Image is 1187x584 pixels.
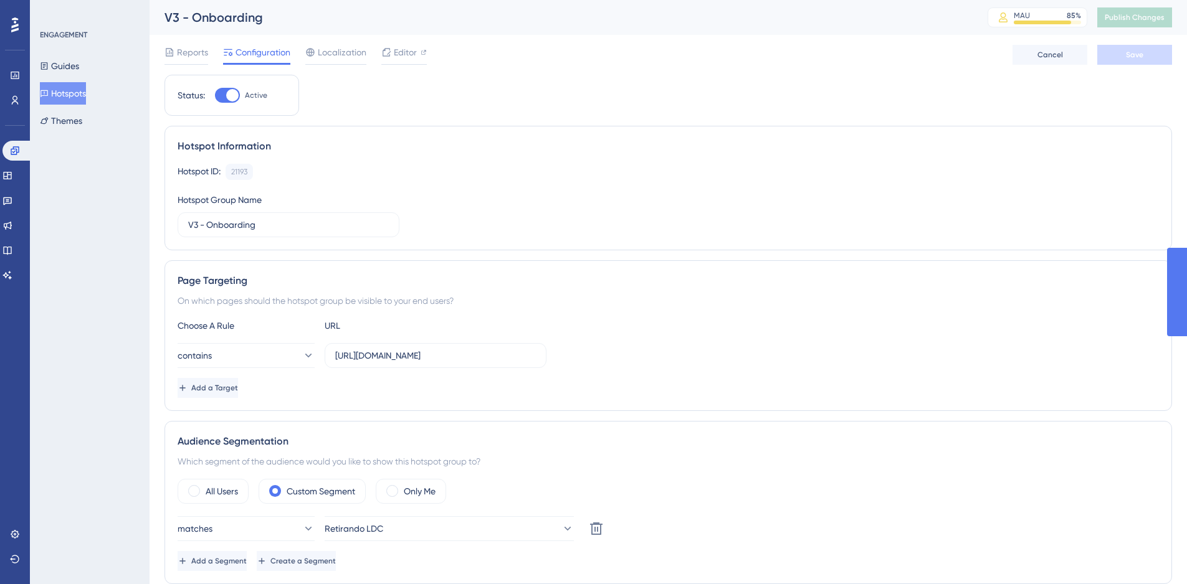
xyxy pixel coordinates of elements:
[236,45,290,60] span: Configuration
[178,343,315,368] button: contains
[257,551,336,571] button: Create a Segment
[1014,11,1030,21] div: MAU
[177,45,208,60] span: Reports
[1067,11,1081,21] div: 85 %
[191,383,238,393] span: Add a Target
[178,551,247,571] button: Add a Segment
[245,90,267,100] span: Active
[178,516,315,541] button: matches
[1105,12,1165,22] span: Publish Changes
[164,9,956,26] div: V3 - Onboarding
[178,318,315,333] div: Choose A Rule
[270,556,336,566] span: Create a Segment
[325,318,462,333] div: URL
[178,378,238,398] button: Add a Target
[335,349,536,362] input: yourwebsite.com/path
[178,139,1159,154] div: Hotspot Information
[178,273,1159,288] div: Page Targeting
[40,82,86,105] button: Hotspots
[325,516,574,541] button: Retirando LDC
[1037,50,1063,60] span: Cancel
[318,45,366,60] span: Localization
[1126,50,1143,60] span: Save
[178,521,212,536] span: matches
[287,484,355,499] label: Custom Segment
[394,45,417,60] span: Editor
[178,293,1159,308] div: On which pages should the hotspot group be visible to your end users?
[206,484,238,499] label: All Users
[1097,45,1172,65] button: Save
[40,110,82,132] button: Themes
[178,88,205,103] div: Status:
[40,55,79,77] button: Guides
[40,30,87,40] div: ENGAGEMENT
[231,167,247,177] div: 21193
[404,484,436,499] label: Only Me
[1013,45,1087,65] button: Cancel
[178,454,1159,469] div: Which segment of the audience would you like to show this hotspot group to?
[1135,535,1172,572] iframe: UserGuiding AI Assistant Launcher
[1097,7,1172,27] button: Publish Changes
[178,164,221,180] div: Hotspot ID:
[191,556,247,566] span: Add a Segment
[178,434,1159,449] div: Audience Segmentation
[188,218,389,232] input: Type your Hotspot Group Name here
[325,521,383,536] span: Retirando LDC
[178,192,262,207] div: Hotspot Group Name
[178,348,212,363] span: contains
